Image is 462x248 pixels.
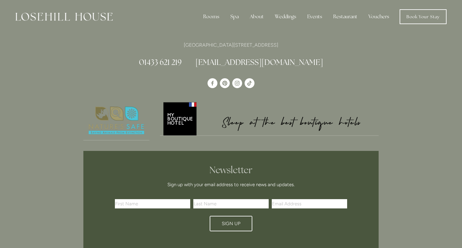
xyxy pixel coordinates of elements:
img: Losehill House [15,13,113,21]
a: Book Your Stay [400,9,447,24]
a: Instagram [232,78,242,88]
a: TikTok [245,78,254,88]
button: Sign Up [210,216,252,231]
p: [GEOGRAPHIC_DATA][STREET_ADDRESS] [83,41,379,49]
div: Rooms [198,11,224,23]
a: 01433 621 219 [139,57,182,67]
a: Vouchers [363,11,394,23]
input: Email Address [272,199,347,208]
div: Weddings [270,11,301,23]
span: Sign Up [222,221,241,226]
a: My Boutique Hotel - Logo [160,101,379,136]
img: My Boutique Hotel - Logo [160,101,379,135]
a: Losehill House Hotel & Spa [208,78,217,88]
div: Spa [225,11,244,23]
h2: Newsletter [117,165,345,176]
div: Events [302,11,327,23]
p: Sign up with your email address to receive news and updates. [117,181,345,188]
a: Pinterest [220,78,230,88]
img: Nature's Safe - Logo [83,101,149,140]
input: Last Name [193,199,269,208]
input: First Name [115,199,190,208]
a: [EMAIL_ADDRESS][DOMAIN_NAME] [195,57,323,67]
div: About [245,11,269,23]
div: Restaurant [328,11,362,23]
